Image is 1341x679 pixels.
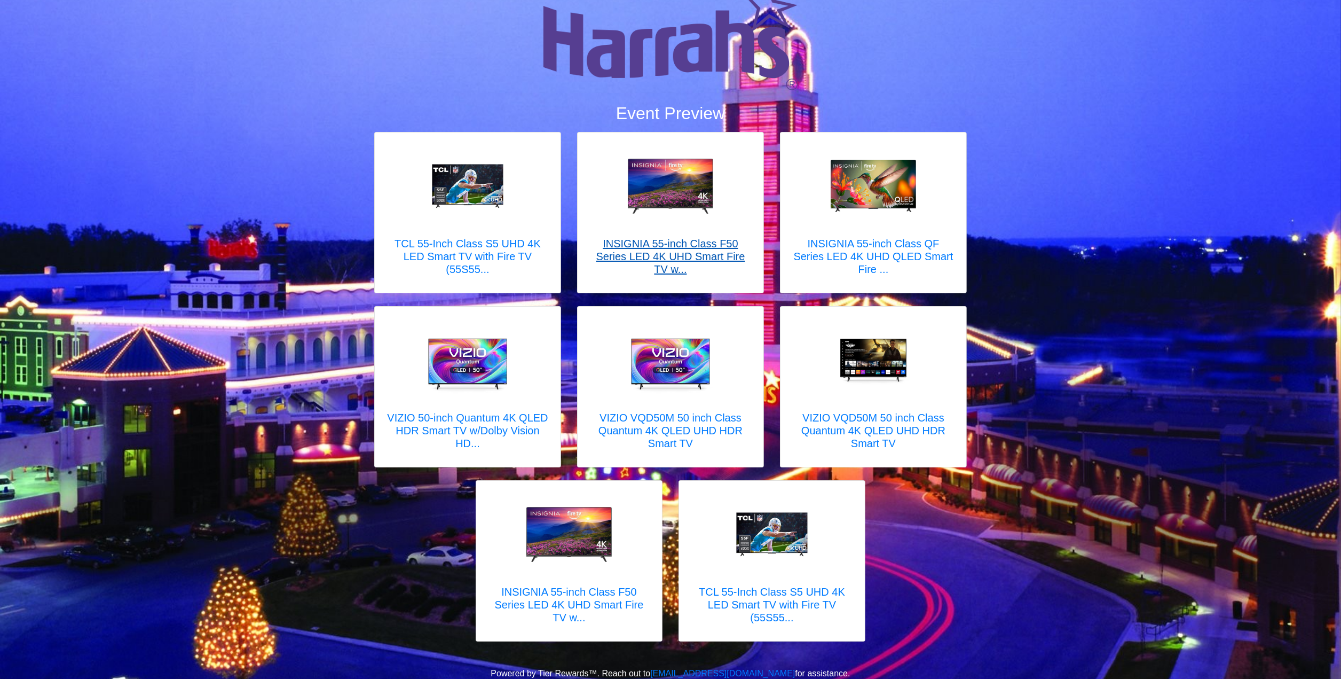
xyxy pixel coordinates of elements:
[650,669,795,678] a: [EMAIL_ADDRESS][DOMAIN_NAME]
[487,491,651,630] a: INSIGNIA 55-inch Class F50 Series LED 4K UHD Smart Fire TV with Alexa Voice Remote (NS-55F501NA26...
[690,586,854,624] h5: TCL 55-Inch Class S5 UHD 4K LED Smart TV with Fire TV (55S55...
[588,237,753,276] h5: INSIGNIA 55-inch Class F50 Series LED 4K UHD Smart Fire TV w...
[791,411,956,450] h5: VIZIO VQD50M 50 inch Class Quantum 4K QLED UHD HDR Smart TV
[791,143,956,282] a: INSIGNIA 55-inch Class QF Series LED 4K UHD QLED Smart Fire TV with Alexa Voice Remote (NS55-UQFL...
[425,143,510,229] img: TCL 55-Inch Class S5 UHD 4K LED Smart TV with Fire TV (55S551F, 2024 Model), Dolby Vision, HDR PR...
[791,317,956,456] a: VIZIO VQD50M 50 inch Class Quantum 4K QLED UHD HDR Smart TV VIZIO VQD50M 50 inch Class Quantum 4K...
[831,160,916,212] img: INSIGNIA 55-inch Class QF Series LED 4K UHD QLED Smart Fire TV with Alexa Voice Remote (NS55-UQFL26)
[690,491,854,630] a: TCL 55-Inch Class S5 UHD 4K LED Smart TV with Fire TV (55S551F, 2024 Model), Dolby Vision, HDR PR...
[385,143,550,282] a: TCL 55-Inch Class S5 UHD 4K LED Smart TV with Fire TV (55S551F, 2024 Model), Dolby Vision, HDR PR...
[588,317,753,456] a: VIZIO VQD50M 50 inch Class Quantum 4K QLED UHD HDR Smart TV VIZIO VQD50M 50 inch Class Quantum 4K...
[491,669,850,678] span: Powered by Tier Rewards™. Reach out to for assistance.
[831,336,916,385] img: VIZIO VQD50M 50 inch Class Quantum 4K QLED UHD HDR Smart TV
[385,237,550,276] h5: TCL 55-Inch Class S5 UHD 4K LED Smart TV with Fire TV (55S55...
[526,507,612,561] img: INSIGNIA 55-inch Class F50 Series LED 4K UHD Smart Fire TV with Alexa Voice Remote (NS-55F501NA26)
[425,317,510,403] img: VIZIO 50-inch Quantum 4K QLED HDR Smart TV w/Dolby Vision HDR, WiFi 6, Bluetooth Headphone Capabl...
[374,103,967,123] h2: Event Preview
[628,317,713,403] img: VIZIO VQD50M 50 inch Class Quantum 4K QLED UHD HDR Smart TV
[385,411,550,450] h5: VIZIO 50-inch Quantum 4K QLED HDR Smart TV w/Dolby Vision HD...
[729,491,815,577] img: TCL 55-Inch Class S5 UHD 4K LED Smart TV with Fire TV (55S551F, 2024 Model), Dolby Vision, HDR PR...
[487,586,651,624] h5: INSIGNIA 55-inch Class F50 Series LED 4K UHD Smart Fire TV w...
[588,143,753,282] a: INSIGNIA 55-inch Class F50 Series LED 4K UHD Smart Fire TV with Alexa Voice Remote (NS-55F501NA26...
[628,159,713,213] img: INSIGNIA 55-inch Class F50 Series LED 4K UHD Smart Fire TV with Alexa Voice Remote (NS-55F501NA26)
[588,411,753,450] h5: VIZIO VQD50M 50 inch Class Quantum 4K QLED UHD HDR Smart TV
[791,237,956,276] h5: INSIGNIA 55-inch Class QF Series LED 4K UHD QLED Smart Fire ...
[385,317,550,456] a: VIZIO 50-inch Quantum 4K QLED HDR Smart TV w/Dolby Vision HDR, WiFi 6, Bluetooth Headphone Capabl...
